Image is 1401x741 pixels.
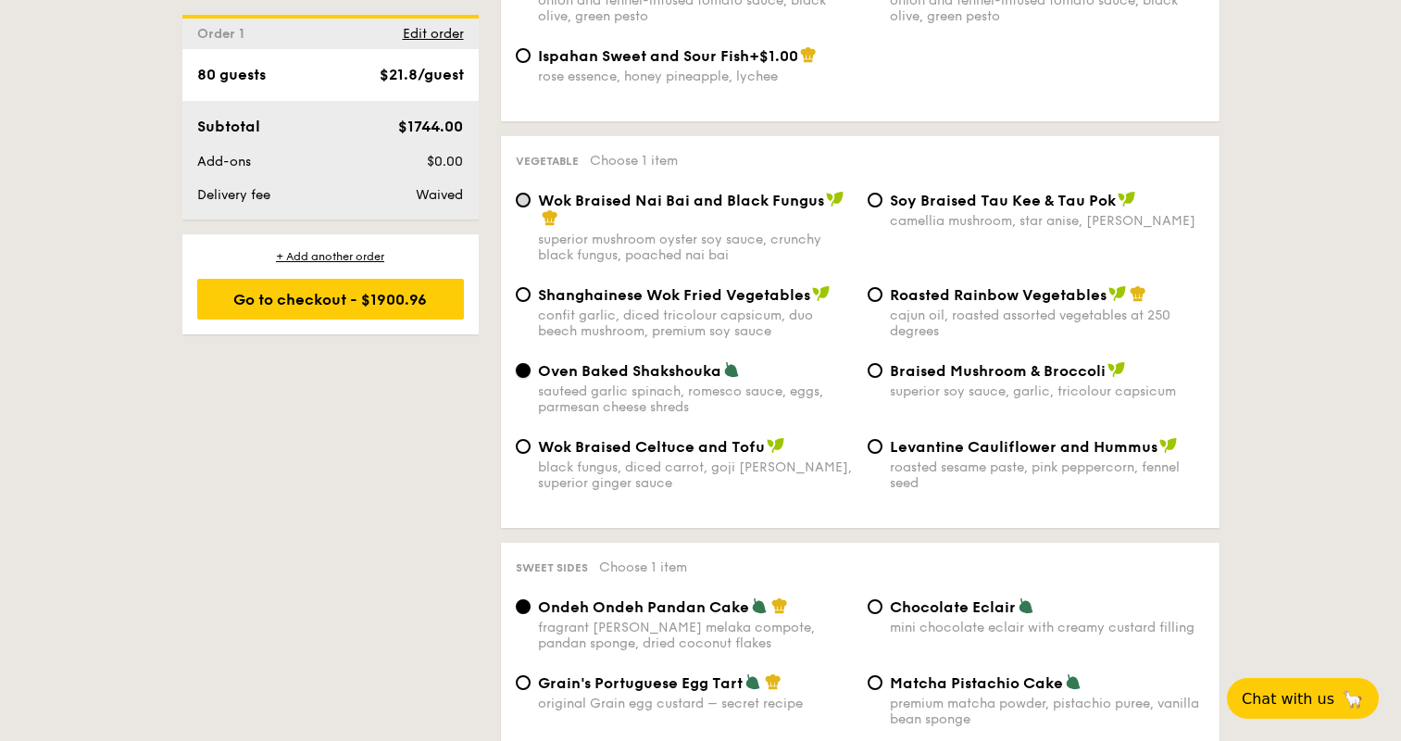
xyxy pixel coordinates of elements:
[812,285,831,302] img: icon-vegan.f8ff3823.svg
[868,599,882,614] input: Chocolate Eclairmini chocolate eclair with creamy custard filling
[744,673,761,690] img: icon-vegetarian.fe4039eb.svg
[868,287,882,302] input: Roasted Rainbow Vegetablescajun oil, roasted assorted vegetables at 250 degrees
[516,675,531,690] input: Grain's Portuguese Egg Tartoriginal Grain egg custard – secret recipe
[1018,597,1034,614] img: icon-vegetarian.fe4039eb.svg
[516,193,531,207] input: Wok Braised Nai Bai and Black Fungussuperior mushroom oyster soy sauce, crunchy black fungus, poa...
[890,362,1106,380] span: Braised Mushroom & Broccoli
[1118,191,1136,207] img: icon-vegan.f8ff3823.svg
[767,437,785,454] img: icon-vegan.f8ff3823.svg
[890,598,1016,616] span: Chocolate Eclair
[538,459,853,491] div: black fungus, diced carrot, goji [PERSON_NAME], superior ginger sauce
[516,599,531,614] input: Ondeh Ondeh Pandan Cakefragrant [PERSON_NAME] melaka compote, pandan sponge, dried coconut flakes
[516,155,579,168] span: Vegetable
[890,286,1107,304] span: Roasted Rainbow Vegetables
[197,187,270,203] span: Delivery fee
[516,363,531,378] input: Oven Baked Shakshoukasauteed garlic spinach, romesco sauce, eggs, parmesan cheese shreds
[538,383,853,415] div: sauteed garlic spinach, romesco sauce, eggs, parmesan cheese shreds
[197,279,464,320] div: Go to checkout - $1900.96
[1130,285,1146,302] img: icon-chef-hat.a58ddaea.svg
[1108,285,1127,302] img: icon-vegan.f8ff3823.svg
[538,438,765,456] span: Wok Braised Celtuce and Tofu
[403,26,464,42] span: Edit order
[1227,678,1379,719] button: Chat with us🦙
[542,209,558,226] img: icon-chef-hat.a58ddaea.svg
[516,287,531,302] input: Shanghainese Wok Fried Vegetablesconfit garlic, diced tricolour capsicum, duo beech mushroom, pre...
[398,118,463,135] span: $1744.00
[538,620,853,651] div: fragrant [PERSON_NAME] melaka compote, pandan sponge, dried coconut flakes
[723,361,740,378] img: icon-vegetarian.fe4039eb.svg
[380,64,464,86] div: $21.8/guest
[771,597,788,614] img: icon-chef-hat.a58ddaea.svg
[890,459,1205,491] div: roasted sesame paste, pink peppercorn, fennel seed
[765,673,782,690] img: icon-chef-hat.a58ddaea.svg
[749,47,798,65] span: +$1.00
[538,232,853,263] div: superior mushroom oyster soy sauce, crunchy black fungus, poached nai bai
[890,308,1205,339] div: cajun oil, roasted assorted vegetables at 250 degrees
[599,559,687,575] span: Choose 1 item
[538,69,853,84] div: rose essence, honey pineapple, lychee
[538,308,853,339] div: confit garlic, diced tricolour capsicum, duo beech mushroom, premium soy sauce
[890,383,1205,399] div: superior soy sauce, garlic, tricolour capsicum
[197,154,251,170] span: Add-ons
[197,26,252,42] span: Order 1
[197,64,266,86] div: 80 guests
[416,187,463,203] span: Waived
[1342,688,1364,710] span: 🦙
[1065,673,1082,690] img: icon-vegetarian.fe4039eb.svg
[538,674,743,692] span: Grain's Portuguese Egg Tart
[890,438,1157,456] span: Levantine Cauliflower and Hummus
[826,191,844,207] img: icon-vegan.f8ff3823.svg
[890,674,1063,692] span: Matcha Pistachio Cake
[590,153,678,169] span: Choose 1 item
[1107,361,1126,378] img: icon-vegan.f8ff3823.svg
[538,286,810,304] span: Shanghainese Wok Fried Vegetables
[427,154,463,170] span: $0.00
[868,363,882,378] input: Braised Mushroom & Broccolisuperior soy sauce, garlic, tricolour capsicum
[1242,690,1334,708] span: Chat with us
[516,561,588,574] span: Sweet sides
[197,118,260,135] span: Subtotal
[197,249,464,264] div: + Add another order
[538,696,853,711] div: original Grain egg custard – secret recipe
[890,696,1205,727] div: premium matcha powder, pistachio puree, vanilla bean sponge
[538,192,824,209] span: Wok Braised Nai Bai and Black Fungus
[868,439,882,454] input: Levantine Cauliflower and Hummusroasted sesame paste, pink peppercorn, fennel seed
[890,620,1205,635] div: mini chocolate eclair with creamy custard filling
[890,192,1116,209] span: ⁠Soy Braised Tau Kee & Tau Pok
[516,439,531,454] input: Wok Braised Celtuce and Tofublack fungus, diced carrot, goji [PERSON_NAME], superior ginger sauce
[1159,437,1178,454] img: icon-vegan.f8ff3823.svg
[890,213,1205,229] div: camellia mushroom, star anise, [PERSON_NAME]
[751,597,768,614] img: icon-vegetarian.fe4039eb.svg
[868,675,882,690] input: Matcha Pistachio Cakepremium matcha powder, pistachio puree, vanilla bean sponge
[516,48,531,63] input: Ispahan Sweet and Sour Fish+$1.00rose essence, honey pineapple, lychee
[538,598,749,616] span: Ondeh Ondeh Pandan Cake
[800,46,817,63] img: icon-chef-hat.a58ddaea.svg
[868,193,882,207] input: ⁠Soy Braised Tau Kee & Tau Pokcamellia mushroom, star anise, [PERSON_NAME]
[538,47,749,65] span: Ispahan Sweet and Sour Fish
[538,362,721,380] span: Oven Baked Shakshouka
